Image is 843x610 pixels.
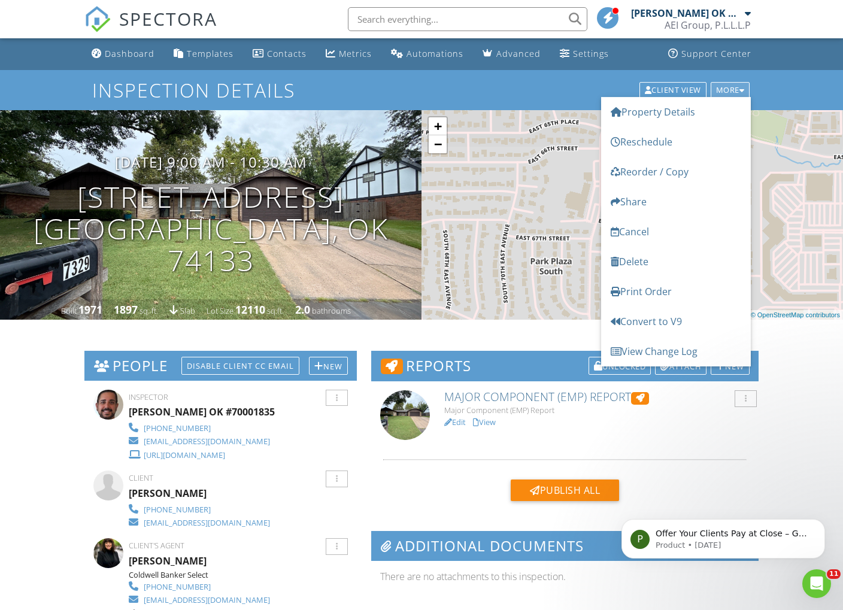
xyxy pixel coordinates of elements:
[129,579,270,593] a: [PHONE_NUMBER]
[144,436,270,446] div: [EMAIL_ADDRESS][DOMAIN_NAME]
[604,494,843,578] iframe: Intercom notifications message
[129,421,270,434] a: [PHONE_NUMBER]
[129,552,207,570] a: [PERSON_NAME]
[19,181,402,276] h1: [STREET_ADDRESS] [GEOGRAPHIC_DATA], OK 74133
[115,154,307,170] h3: [DATE] 9:00 am - 10:30 am
[295,302,310,317] div: 2.0
[601,187,751,217] a: Share
[321,43,377,65] a: Metrics
[181,357,299,375] div: Disable Client CC Email
[187,48,234,59] div: Templates
[638,84,709,95] a: Client View
[144,518,270,527] div: [EMAIL_ADDRESS][DOMAIN_NAME]
[827,569,841,579] span: 11
[207,305,234,316] span: Lot Size
[144,450,225,460] div: [URL][DOMAIN_NAME]
[235,302,265,317] div: 12110
[601,217,751,247] a: Cancel
[601,306,751,336] a: Convert to V9
[114,302,138,317] div: 1897
[407,48,463,59] div: Automations
[144,423,211,433] div: [PHONE_NUMBER]
[169,43,238,65] a: Templates
[371,351,759,381] h3: Reports
[129,448,270,461] a: [URL][DOMAIN_NAME]
[444,390,750,404] h6: Major Component (EMP) Report
[429,117,447,135] a: Zoom in
[444,417,466,427] a: Edit
[312,305,351,316] span: bathrooms
[140,305,158,316] span: sq. ft.
[309,357,348,375] div: New
[78,302,102,317] div: 1971
[802,569,831,598] iframe: Intercom live chat
[681,48,751,59] div: Support Center
[267,48,307,59] div: Contacts
[267,305,284,316] span: sq.ft.
[555,43,614,65] a: Settings
[129,472,153,483] span: Client
[665,19,751,31] div: AEI Group, P.L.L.L.P
[87,43,159,65] a: Dashboard
[84,6,111,32] img: The Best Home Inspection Software - Spectora
[339,48,372,59] div: Metrics
[589,357,651,375] div: Unlocked
[129,392,168,402] span: Inspector
[371,531,759,560] h3: Additional Documents
[434,136,442,151] span: −
[129,570,280,579] div: Coldwell Banker Select
[751,311,840,318] a: © OpenStreetMap contributors
[444,390,750,415] a: Major Component (EMP) Report Major Component (EMP) Report
[92,80,751,101] h1: Inspection Details
[348,7,587,31] input: Search everything...
[601,247,751,277] a: Delete
[129,434,270,447] a: [EMAIL_ADDRESS][DOMAIN_NAME]
[711,82,750,99] div: More
[478,43,545,65] a: Advanced
[129,515,270,529] a: [EMAIL_ADDRESS][DOMAIN_NAME]
[639,82,706,99] div: Client View
[573,48,609,59] div: Settings
[511,479,619,501] div: Publish All
[144,505,211,514] div: [PHONE_NUMBER]
[601,336,751,366] a: View Change Log
[129,403,275,421] div: [PERSON_NAME] OK #70001835
[129,540,184,551] span: Client's Agent
[601,127,751,157] a: Reschedule
[434,119,442,133] span: +
[129,593,270,606] a: [EMAIL_ADDRESS][DOMAIN_NAME]
[631,7,742,19] div: [PERSON_NAME] OK #70001835
[144,595,270,605] div: [EMAIL_ADDRESS][DOMAIN_NAME]
[601,157,751,187] a: Reorder / Copy
[601,277,751,306] a: Print Order
[180,305,195,316] span: slab
[84,351,357,380] h3: People
[444,405,750,415] div: Major Component (EMP) Report
[105,48,154,59] div: Dashboard
[663,43,756,65] a: Support Center
[61,305,77,316] span: Built
[119,6,217,31] span: SPECTORA
[129,484,207,502] div: [PERSON_NAME]
[129,502,270,515] a: [PHONE_NUMBER]
[84,16,217,41] a: SPECTORA
[473,417,496,427] a: View
[144,582,211,591] div: [PHONE_NUMBER]
[601,97,751,127] a: Property Details
[429,135,447,153] a: Zoom out
[386,43,468,65] a: Automations (Basic)
[496,48,541,59] div: Advanced
[380,570,750,583] p: There are no attachments to this inspection.
[248,43,311,65] a: Contacts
